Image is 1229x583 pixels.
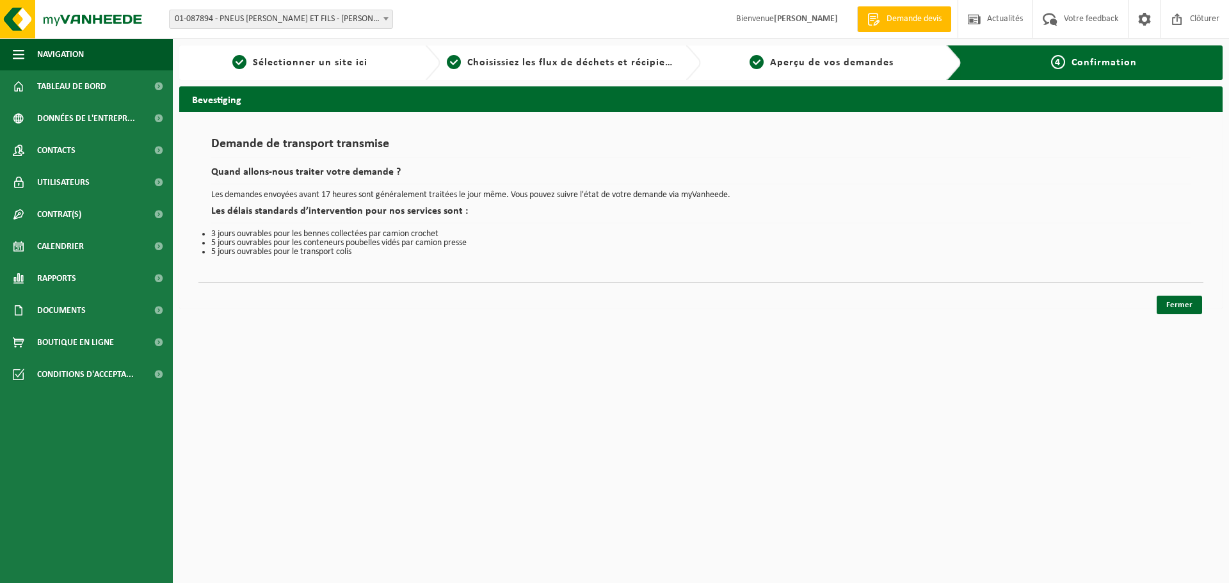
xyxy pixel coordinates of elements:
span: Choisissiez les flux de déchets et récipients [467,58,680,68]
span: Rapports [37,262,76,294]
span: Données de l'entrepr... [37,102,135,134]
h1: Demande de transport transmise [211,138,1191,157]
span: Contrat(s) [37,198,81,230]
span: Sélectionner un site ici [253,58,367,68]
a: 1Sélectionner un site ici [186,55,415,70]
li: 3 jours ouvrables pour les bennes collectées par camion crochet [211,230,1191,239]
h2: Bevestiging [179,86,1223,111]
span: Aperçu de vos demandes [770,58,894,68]
span: Utilisateurs [37,166,90,198]
a: 3Aperçu de vos demandes [707,55,936,70]
strong: [PERSON_NAME] [774,14,838,24]
a: 2Choisissiez les flux de déchets et récipients [447,55,676,70]
a: Demande devis [857,6,951,32]
span: 1 [232,55,246,69]
span: Calendrier [37,230,84,262]
span: 3 [750,55,764,69]
span: Boutique en ligne [37,326,114,358]
li: 5 jours ouvrables pour les conteneurs poubelles vidés par camion presse [211,239,1191,248]
h2: Les délais standards d’intervention pour nos services sont : [211,206,1191,223]
p: Les demandes envoyées avant 17 heures sont généralement traitées le jour même. Vous pouvez suivre... [211,191,1191,200]
span: Navigation [37,38,84,70]
span: Confirmation [1072,58,1137,68]
span: 01-087894 - PNEUS ALBERT FERON ET FILS - VAUX-SUR-SÛRE [170,10,392,28]
span: 2 [447,55,461,69]
span: Tableau de bord [37,70,106,102]
span: 4 [1051,55,1065,69]
span: 01-087894 - PNEUS ALBERT FERON ET FILS - VAUX-SUR-SÛRE [169,10,393,29]
span: Documents [37,294,86,326]
li: 5 jours ouvrables pour le transport colis [211,248,1191,257]
span: Contacts [37,134,76,166]
span: Demande devis [883,13,945,26]
span: Conditions d'accepta... [37,358,134,390]
a: Fermer [1157,296,1202,314]
h2: Quand allons-nous traiter votre demande ? [211,167,1191,184]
